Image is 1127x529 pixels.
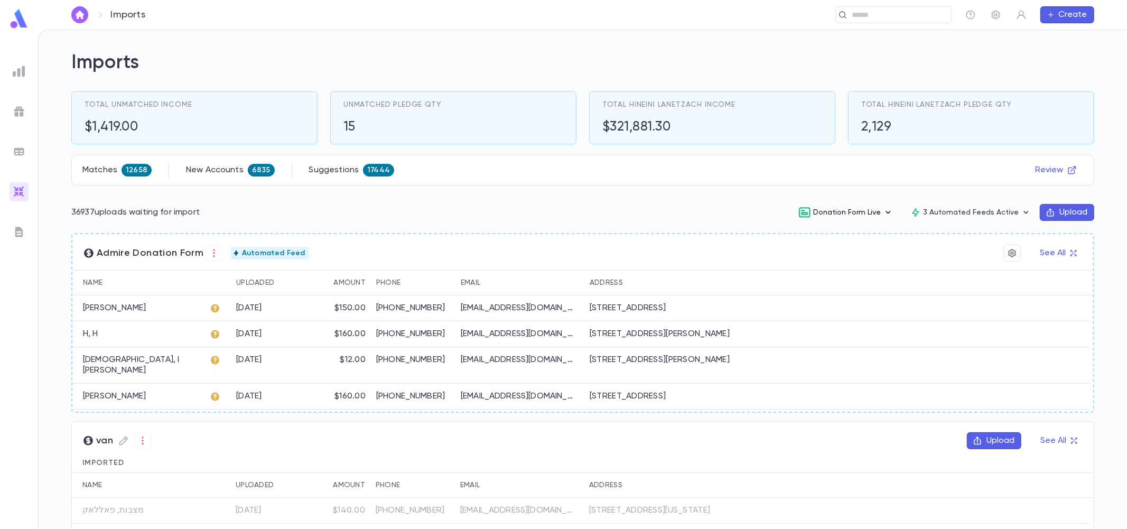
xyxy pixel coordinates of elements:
div: [STREET_ADDRESS][US_STATE] [589,505,710,516]
p: [PHONE_NUMBER] [376,303,450,313]
div: 8/25/2025 [236,505,262,516]
div: Amount [333,472,365,498]
div: 8/27/2025 [236,303,262,313]
img: imports_gradient.a72c8319815fb0872a7f9c3309a0627a.svg [13,185,25,198]
div: Email [460,472,480,498]
div: Email [461,270,480,295]
span: 12658 [122,166,152,174]
p: [PHONE_NUMBER] [376,355,450,365]
div: Address [584,270,769,295]
span: Total Hineini Lanetzach Income [602,100,735,109]
p: [PHONE_NUMBER] [376,329,450,339]
div: Address [589,472,622,498]
span: Total Unmatched Income [85,100,192,109]
div: Amount [310,472,370,498]
div: Uploaded [236,270,274,295]
div: Amount [333,270,366,295]
img: batches_grey.339ca447c9d9533ef1741baa751efc33.svg [13,145,25,158]
p: Suggestions [309,165,359,175]
div: Email [455,472,584,498]
p: [EMAIL_ADDRESS][DOMAIN_NAME] [461,329,577,339]
div: Phone [376,472,400,498]
div: 8/26/2025 [236,391,262,402]
button: Review [1029,162,1083,179]
button: Upload [967,432,1021,449]
h5: 2,129 [861,119,1012,135]
div: [STREET_ADDRESS][PERSON_NAME] [590,329,730,339]
p: [PHONE_NUMBER] [376,391,450,402]
img: reports_grey.c525e4749d1bce6a11f5fe2a8de1b229.svg [13,65,25,78]
button: See All [1033,245,1083,262]
p: H, H [83,329,98,339]
p: [PERSON_NAME] [83,391,146,402]
div: [STREET_ADDRESS] [590,303,666,313]
h5: $321,881.30 [602,119,735,135]
p: [DEMOGRAPHIC_DATA], I [PERSON_NAME] [83,355,199,376]
div: $140.00 [333,505,365,516]
img: campaigns_grey.99e729a5f7ee94e3726e6486bddda8f1.svg [13,105,25,118]
div: Address [590,270,623,295]
h5: $1,419.00 [85,119,192,135]
div: Phone [371,270,455,295]
div: 8/26/2025 [236,355,262,365]
p: New Accounts [186,165,244,175]
div: Uploaded [230,472,310,498]
div: $160.00 [334,391,366,402]
div: Address [584,472,769,498]
div: Uploaded [231,270,310,295]
span: 6835 [248,166,275,174]
div: Phone [370,472,455,498]
img: home_white.a664292cf8c1dea59945f0da9f25487c.svg [73,11,86,19]
p: 36937 uploads waiting for import [71,207,200,218]
p: [EMAIL_ADDRESS][DOMAIN_NAME] [461,303,577,313]
div: Email [455,270,584,295]
div: Name [82,472,102,498]
p: [PERSON_NAME] [83,303,146,313]
img: logo [8,8,30,29]
span: van [82,432,151,449]
span: 17444 [363,166,394,174]
button: Upload [1040,204,1094,221]
span: Total Hineini Lanetzach Pledge Qty [861,100,1012,109]
div: Name [72,270,204,295]
div: Amount [310,270,371,295]
div: Uploaded [236,472,274,498]
div: Name [83,270,103,295]
div: $150.00 [334,303,366,313]
p: [EMAIL_ADDRESS][DOMAIN_NAME] [461,391,577,402]
p: Imports [111,9,145,21]
h5: 15 [343,119,442,135]
p: Matches [82,165,117,175]
div: Name [72,472,204,498]
div: [STREET_ADDRESS] [590,391,666,402]
span: Automated Feed [238,249,309,257]
p: [EMAIL_ADDRESS][DOMAIN_NAME] [461,355,577,365]
img: letters_grey.7941b92b52307dd3b8a917253454ce1c.svg [13,226,25,238]
div: $12.00 [340,355,366,365]
span: Imported [82,459,124,467]
p: [PHONE_NUMBER] [376,505,450,516]
span: Admire Donation Form [83,245,222,262]
div: $160.00 [334,329,366,339]
div: Phone [376,270,400,295]
div: [STREET_ADDRESS][PERSON_NAME] [590,355,730,365]
button: See All [1034,432,1083,449]
p: [EMAIL_ADDRESS][DOMAIN_NAME] [460,505,576,516]
button: 3 Automated Feeds Active [902,202,1040,222]
button: Donation Form Live [790,202,902,222]
div: 8/27/2025 [236,329,262,339]
h2: Imports [71,51,1094,75]
span: Unmatched Pledge Qty [343,100,442,109]
button: Create [1040,6,1094,23]
p: מצבות, פאללאק [82,505,144,516]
